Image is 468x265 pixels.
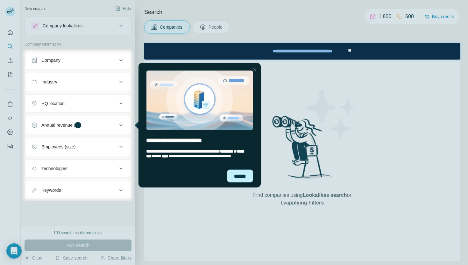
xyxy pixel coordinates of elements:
div: HQ location [41,100,65,107]
button: Industry [25,74,131,90]
button: Company [25,53,131,68]
div: Company [41,57,60,63]
div: Industry [41,79,57,85]
button: Annual revenue ($) [25,118,131,133]
div: Annual revenue ($) [41,122,79,128]
button: Technologies [25,161,131,176]
div: Upgrade plan for full access to Surfe [113,1,203,15]
button: Employees (size) [25,139,131,154]
button: Keywords [25,183,131,198]
div: Keywords [41,187,61,193]
button: HQ location [25,96,131,111]
div: Technologies [41,165,67,172]
div: Employees (size) [41,144,75,150]
iframe: Tooltip [133,62,262,189]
